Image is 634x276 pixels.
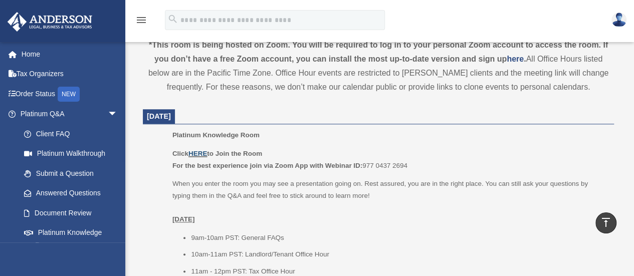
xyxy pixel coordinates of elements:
span: arrow_drop_down [108,104,128,125]
a: Home [7,44,133,64]
i: menu [135,14,147,26]
u: [DATE] [172,215,195,223]
span: Platinum Knowledge Room [172,131,260,139]
a: Document Review [14,203,133,223]
a: vertical_align_top [595,212,616,233]
i: search [167,14,178,25]
a: menu [135,18,147,26]
div: All Office Hours listed below are in the Pacific Time Zone. Office Hour events are restricted to ... [143,38,614,94]
a: Platinum Knowledge Room [14,223,128,255]
a: Platinum Q&Aarrow_drop_down [7,104,133,124]
i: vertical_align_top [600,216,612,228]
span: [DATE] [147,112,171,120]
p: When you enter the room you may see a presentation going on. Rest assured, you are in the right p... [172,178,607,225]
a: Answered Questions [14,183,133,203]
a: Tax Organizers [7,64,133,84]
a: Client FAQ [14,124,133,144]
a: HERE [188,150,207,157]
a: Order StatusNEW [7,84,133,104]
img: Anderson Advisors Platinum Portal [5,12,95,32]
strong: . [524,55,526,63]
a: here [507,55,524,63]
p: 977 0437 2694 [172,148,607,171]
a: Submit a Question [14,163,133,183]
li: 10am-11am PST: Landlord/Tenant Office Hour [191,248,607,260]
li: 9am-10am PST: General FAQs [191,232,607,244]
b: For the best experience join via Zoom App with Webinar ID: [172,162,362,169]
a: Platinum Walkthrough [14,144,133,164]
b: Click to Join the Room [172,150,262,157]
img: User Pic [611,13,626,27]
div: NEW [58,87,80,102]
